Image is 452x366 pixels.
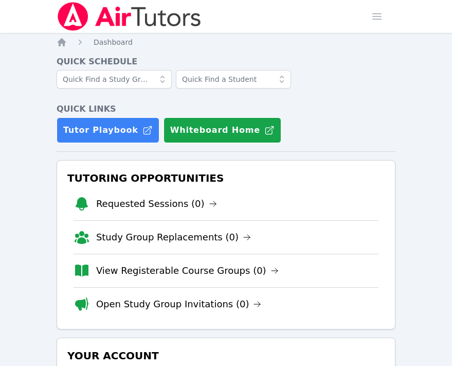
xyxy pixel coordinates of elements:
input: Quick Find a Student [176,70,291,89]
nav: Breadcrumb [57,37,395,47]
a: Dashboard [94,37,133,47]
img: Air Tutors [57,2,202,31]
a: Requested Sessions (0) [96,197,217,211]
input: Quick Find a Study Group [57,70,172,89]
span: Dashboard [94,38,133,46]
a: Study Group Replacements (0) [96,230,251,245]
h4: Quick Links [57,103,395,115]
button: Whiteboard Home [164,117,281,143]
h3: Your Account [65,346,387,365]
a: Tutor Playbook [57,117,159,143]
h3: Tutoring Opportunities [65,169,387,187]
h4: Quick Schedule [57,56,395,68]
a: View Registerable Course Groups (0) [96,264,279,278]
a: Open Study Group Invitations (0) [96,297,262,311]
